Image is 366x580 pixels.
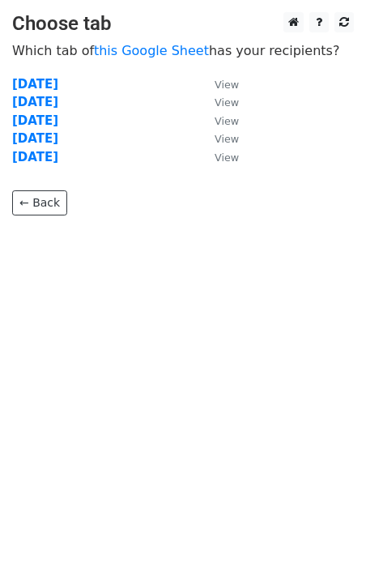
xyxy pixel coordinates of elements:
a: [DATE] [12,113,58,128]
a: [DATE] [12,77,58,92]
small: View [215,96,239,109]
small: View [215,151,239,164]
iframe: Chat Widget [285,502,366,580]
a: ← Back [12,190,67,215]
a: [DATE] [12,95,58,109]
a: View [198,150,239,164]
a: View [198,131,239,146]
a: [DATE] [12,131,58,146]
small: View [215,79,239,91]
a: this Google Sheet [94,43,209,58]
a: View [198,113,239,128]
a: [DATE] [12,150,58,164]
p: Which tab of has your recipients? [12,42,354,59]
h3: Choose tab [12,12,354,36]
a: View [198,95,239,109]
a: View [198,77,239,92]
small: View [215,133,239,145]
small: View [215,115,239,127]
